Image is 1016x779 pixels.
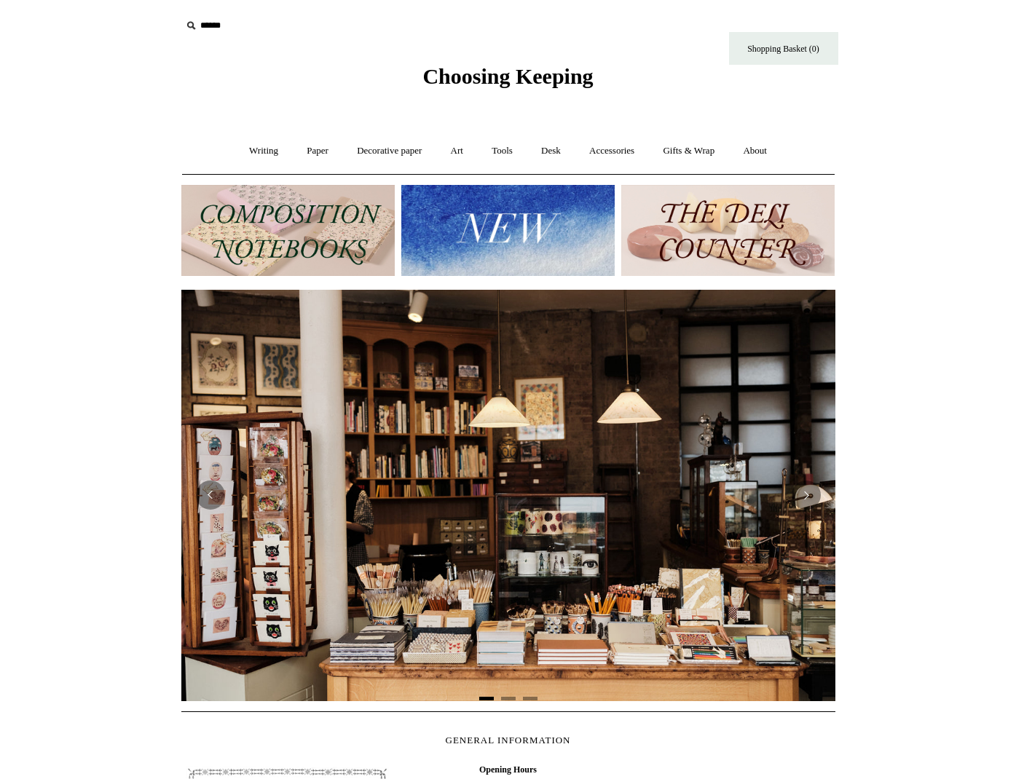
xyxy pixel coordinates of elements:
a: Tools [479,132,526,170]
button: Page 3 [523,697,537,700]
img: The Deli Counter [621,185,835,276]
a: Choosing Keeping [422,76,593,86]
a: Shopping Basket (0) [729,32,838,65]
button: Next [792,481,821,510]
a: Accessories [576,132,647,170]
img: New.jpg__PID:f73bdf93-380a-4a35-bcfe-7823039498e1 [401,185,615,276]
button: Previous [196,481,225,510]
button: Page 2 [501,697,516,700]
a: Paper [294,132,342,170]
a: About [730,132,780,170]
b: Opening Hours [479,764,537,775]
a: Gifts & Wrap [650,132,728,170]
a: Desk [528,132,574,170]
button: Page 1 [479,697,494,700]
a: Decorative paper [344,132,435,170]
img: 20250131 INSIDE OF THE SHOP.jpg__PID:b9484a69-a10a-4bde-9e8d-1408d3d5e6ad [181,290,835,700]
a: Writing [236,132,291,170]
img: 202302 Composition ledgers.jpg__PID:69722ee6-fa44-49dd-a067-31375e5d54ec [181,185,395,276]
span: GENERAL INFORMATION [446,735,571,746]
a: Art [438,132,476,170]
span: Choosing Keeping [422,64,593,88]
